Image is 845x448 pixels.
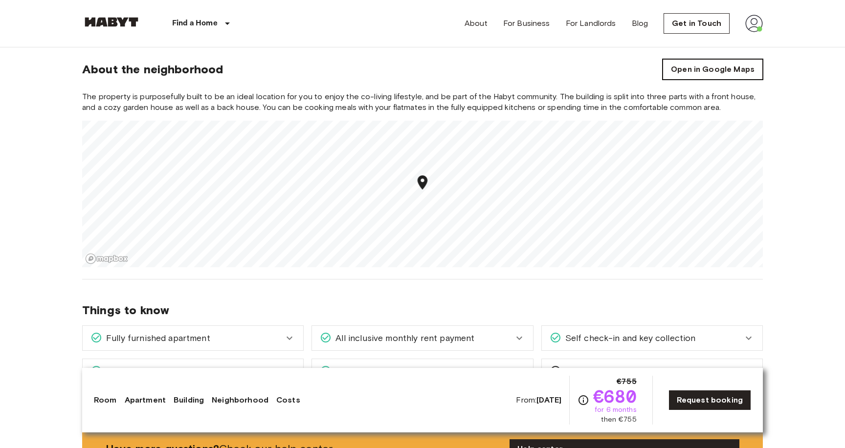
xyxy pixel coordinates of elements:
[102,365,209,378] span: Smooth booking process
[414,174,431,194] div: Map marker
[595,405,637,415] span: for 6 months
[668,390,751,410] a: Request booking
[561,365,648,378] span: Pets are not allowed
[542,359,762,384] div: Pets are not allowed
[276,394,300,406] a: Costs
[312,359,533,384] div: Confirmation for city registrations
[312,326,533,350] div: All inclusive monthly rent payment
[83,359,303,384] div: Smooth booking process
[82,62,223,77] span: About the neighborhood
[94,394,117,406] a: Room
[83,326,303,350] div: Fully furnished apartment
[85,253,128,264] a: Mapbox logo
[102,332,210,344] span: Fully furnished apartment
[632,18,648,29] a: Blog
[601,415,636,425] span: then €755
[593,387,637,405] span: €680
[566,18,616,29] a: For Landlords
[536,395,561,405] b: [DATE]
[174,394,204,406] a: Building
[172,18,218,29] p: Find a Home
[578,394,589,406] svg: Check cost overview for full price breakdown. Please note that discounts apply to new joiners onl...
[664,13,730,34] a: Get in Touch
[663,59,763,80] a: Open in Google Maps
[82,303,763,318] span: Things to know
[745,15,763,32] img: avatar
[542,326,762,350] div: Self check-in and key collection
[332,365,475,378] span: Confirmation for city registrations
[561,332,696,344] span: Self check-in and key collection
[503,18,550,29] a: For Business
[465,18,488,29] a: About
[617,376,637,387] span: €755
[332,332,474,344] span: All inclusive monthly rent payment
[82,121,763,267] canvas: Map
[82,91,763,113] span: The property is purposefully built to be an ideal location for you to enjoy the co-living lifesty...
[212,394,268,406] a: Neighborhood
[125,394,166,406] a: Apartment
[516,395,561,405] span: From:
[82,17,141,27] img: Habyt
